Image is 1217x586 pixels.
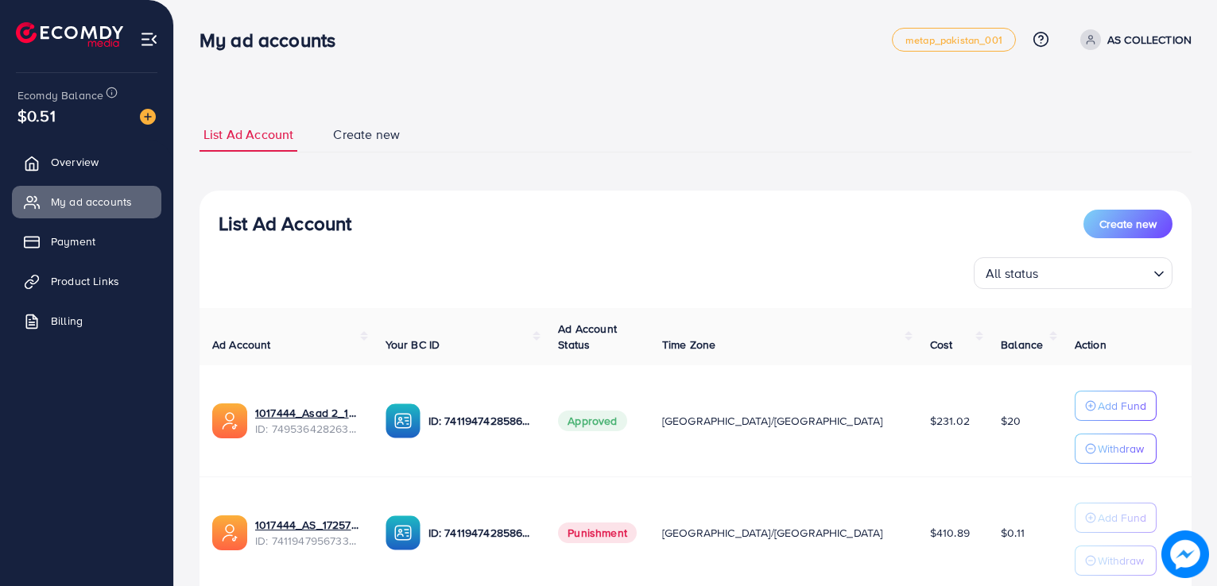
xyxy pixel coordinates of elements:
span: Action [1075,337,1107,353]
span: $0.51 [17,104,56,127]
img: image [140,109,156,125]
span: Ecomdy Balance [17,87,103,103]
span: $231.02 [930,413,970,429]
button: Add Fund [1075,503,1157,533]
span: Billing [51,313,83,329]
button: Withdraw [1075,434,1157,464]
span: [GEOGRAPHIC_DATA]/[GEOGRAPHIC_DATA] [662,413,883,429]
span: $20 [1001,413,1021,429]
span: ID: 7411947956733263888 [255,533,360,549]
a: Billing [12,305,161,337]
a: 1017444_Asad 2_1745150507456 [255,405,360,421]
img: image [1161,530,1209,578]
button: Create new [1083,210,1172,238]
span: List Ad Account [203,125,293,144]
span: Create new [333,125,400,144]
div: Search for option [974,257,1172,289]
h3: My ad accounts [200,29,348,52]
a: Overview [12,146,161,178]
span: Ad Account [212,337,271,353]
button: Add Fund [1075,391,1157,421]
p: Add Fund [1098,508,1146,527]
p: Withdraw [1098,439,1144,458]
span: ID: 7495364282637893649 [255,421,360,437]
img: ic-ba-acc.ded83a64.svg [386,403,421,438]
span: Product Links [51,273,119,289]
span: Payment [51,233,95,249]
div: <span class='underline'>1017444_AS_1725728637638</span></br>7411947956733263888 [255,517,360,549]
span: Approved [558,411,626,431]
input: Search for option [1044,259,1147,285]
span: metap_pakistan_001 [905,35,1002,45]
p: Add Fund [1098,396,1146,415]
img: ic-ads-acc.e4c84228.svg [212,515,247,550]
span: Create new [1099,216,1157,232]
a: Product Links [12,265,161,297]
p: ID: 7411947428586192913 [428,411,533,430]
span: All status [983,262,1042,285]
span: Punishment [558,522,637,543]
img: menu [140,30,158,48]
div: <span class='underline'>1017444_Asad 2_1745150507456</span></br>7495364282637893649 [255,405,360,438]
a: My ad accounts [12,186,161,218]
p: ID: 7411947428586192913 [428,523,533,542]
p: Withdraw [1098,551,1144,570]
span: Balance [1001,337,1043,353]
span: Time Zone [662,337,715,353]
span: $0.11 [1001,525,1025,541]
button: Withdraw [1075,546,1157,576]
span: Your BC ID [386,337,440,353]
span: Overview [51,154,99,170]
h3: List Ad Account [219,212,351,235]
a: Payment [12,226,161,257]
span: My ad accounts [51,194,132,210]
a: metap_pakistan_001 [892,28,1016,52]
span: Cost [930,337,953,353]
span: $410.89 [930,525,970,541]
span: Ad Account Status [558,321,617,353]
span: [GEOGRAPHIC_DATA]/[GEOGRAPHIC_DATA] [662,525,883,541]
img: logo [16,22,123,47]
a: 1017444_AS_1725728637638 [255,517,360,533]
img: ic-ba-acc.ded83a64.svg [386,515,421,550]
img: ic-ads-acc.e4c84228.svg [212,403,247,438]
